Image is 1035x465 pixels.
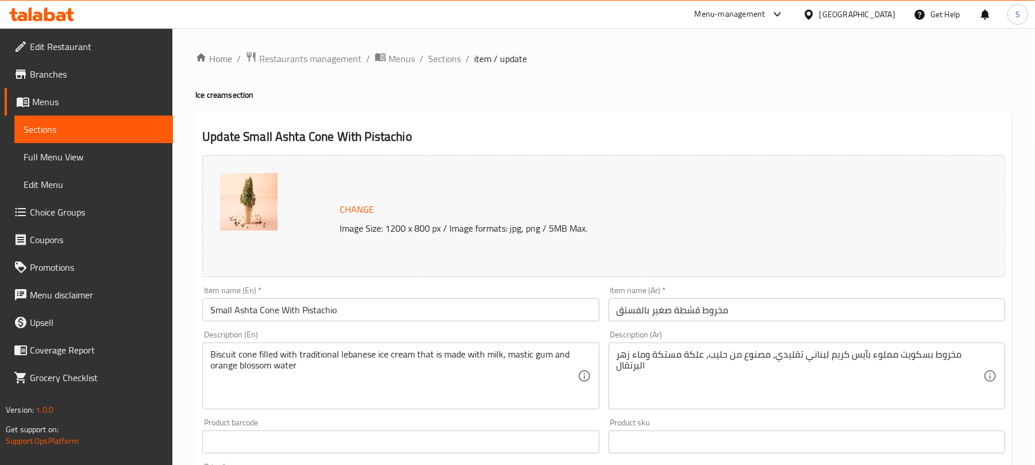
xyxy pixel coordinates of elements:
div: Menu-management [695,7,765,21]
a: Home [195,52,232,66]
input: Please enter product barcode [202,431,599,454]
span: Restaurants management [259,52,361,66]
span: Menus [32,95,164,109]
a: Coupons [5,226,173,253]
li: / [366,52,370,66]
span: Grocery Checklist [30,371,164,385]
button: Change [335,198,379,221]
a: Menus [5,88,173,116]
div: [GEOGRAPHIC_DATA] [819,8,895,21]
img: 20230704_Talabat_UAE_Palm638241476933497481.jpg [220,173,278,230]
span: 1.0.0 [36,402,53,417]
span: Change [340,201,374,218]
li: / [465,52,470,66]
span: Edit Restaurant [30,40,164,53]
a: Full Menu View [14,143,173,171]
li: / [237,52,241,66]
span: Menus [388,52,415,66]
span: Choice Groups [30,205,164,219]
span: Promotions [30,260,164,274]
input: Please enter product sku [609,431,1005,454]
a: Coverage Report [5,336,173,364]
a: Support.OpsPlatform [6,433,79,448]
li: / [420,52,424,66]
input: Enter name En [202,298,599,321]
a: Grocery Checklist [5,364,173,391]
a: Branches [5,60,173,88]
textarea: مخروط بسكويت مملوء بآيس كريم لبناني تقليدي، مصنوع من حليب، علكة مستكة وماء زهر البرتقال [617,349,983,403]
span: Sections [24,122,164,136]
a: Sections [428,52,461,66]
span: Full Menu View [24,150,164,164]
input: Enter name Ar [609,298,1005,321]
a: Menus [375,51,415,66]
a: Choice Groups [5,198,173,226]
a: Menu disclaimer [5,281,173,309]
span: Coupons [30,233,164,247]
span: item / update [474,52,527,66]
span: Menu disclaimer [30,288,164,302]
span: Get support on: [6,422,59,437]
a: Upsell [5,309,173,336]
a: Edit Menu [14,171,173,198]
a: Sections [14,116,173,143]
a: Promotions [5,253,173,281]
span: Version: [6,402,34,417]
textarea: Biscuit cone filled with traditional lebanese ice cream that is made with milk, mastic gum and or... [210,349,577,403]
span: Edit Menu [24,178,164,191]
nav: breadcrumb [195,51,1012,66]
a: Restaurants management [245,51,361,66]
span: Upsell [30,316,164,329]
span: Branches [30,67,164,81]
span: Coverage Report [30,343,164,357]
h2: Update Small Ashta Cone With Pistachio [202,128,1005,145]
a: Edit Restaurant [5,33,173,60]
span: S [1015,8,1020,21]
h4: Ice cream section [195,89,1012,101]
p: Image Size: 1200 x 800 px / Image formats: jpg, png / 5MB Max. [335,221,910,235]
